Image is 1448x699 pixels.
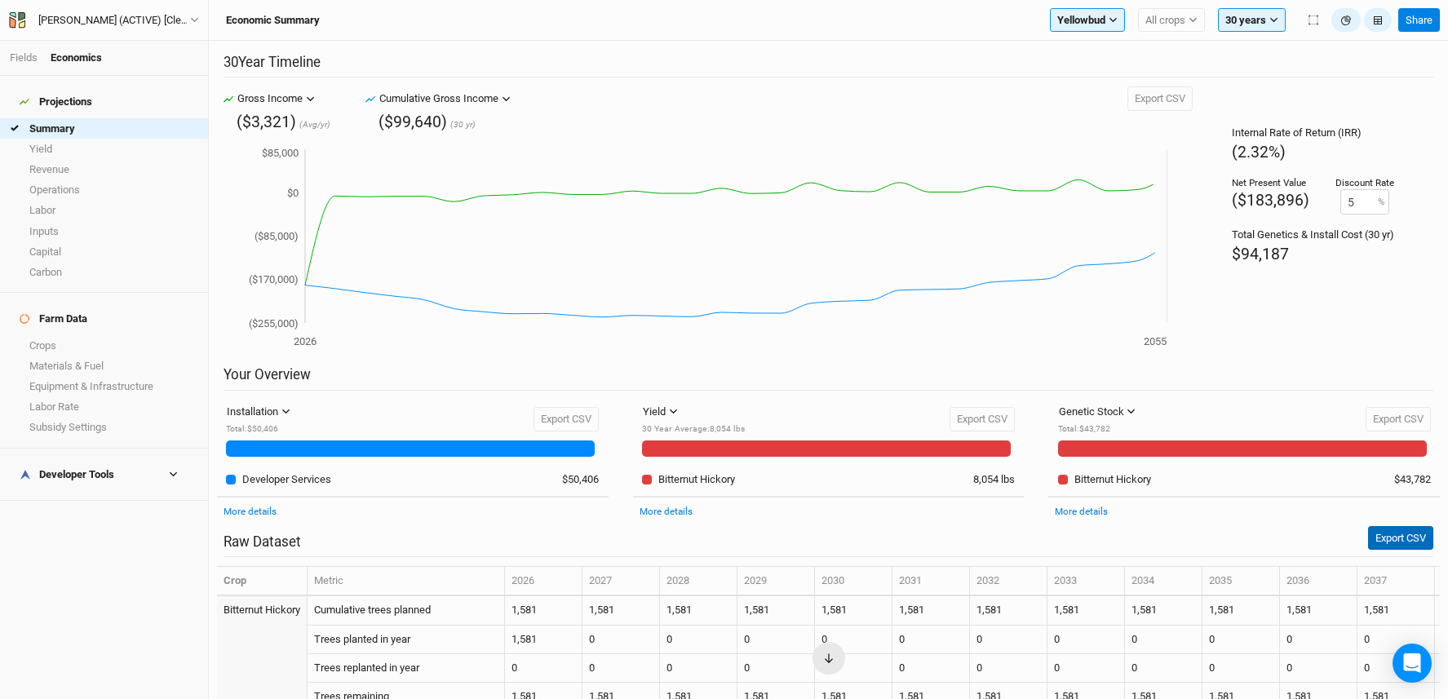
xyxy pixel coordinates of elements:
[1232,176,1309,189] div: Net Present Value
[950,407,1015,431] button: Export CSV
[737,654,815,683] td: 0
[1202,567,1280,596] th: 2035
[505,596,582,625] td: 1,581
[1059,404,1124,420] div: Genetic Stock
[1366,407,1431,431] button: Export CSV
[945,463,1024,497] td: 8,054 lbs
[660,654,737,683] td: 0
[226,14,320,27] h3: Economic Summary
[227,404,278,420] div: Installation
[1125,654,1202,683] td: 0
[1052,400,1144,424] button: Genetic Stock
[1280,567,1357,596] th: 2036
[299,119,330,131] span: (Avg/yr)
[582,654,660,683] td: 0
[20,312,87,325] div: Farm Data
[8,11,200,29] button: [PERSON_NAME] (ACTIVE) [Cleaned up OpEx]
[1047,567,1125,596] th: 2033
[815,626,892,654] td: 0
[970,626,1047,654] td: 0
[224,533,301,550] h2: Raw Dataset
[237,111,296,133] div: ($3,321)
[217,596,308,625] td: Bitternut Hickory
[643,404,666,420] div: Yield
[308,596,505,625] td: Cumulative trees planned
[1050,8,1125,33] button: Yellowbud
[1138,8,1205,33] button: All crops
[892,626,970,654] td: 0
[530,463,609,497] td: $50,406
[1145,12,1185,29] span: All crops
[1232,191,1309,210] span: ($183,896)
[1232,143,1286,161] span: (2.32%)
[10,458,198,491] h4: Developer Tools
[375,86,515,111] button: Cumulative Gross Income
[219,400,298,424] button: Installation
[815,596,892,625] td: 1,581
[505,626,582,654] td: 1,581
[1232,245,1289,263] span: $94,187
[640,506,693,517] a: More details
[294,335,317,347] tspan: 2026
[224,366,1433,390] h2: Your Overview
[1125,626,1202,654] td: 0
[1125,596,1202,625] td: 1,581
[737,626,815,654] td: 0
[1057,12,1105,29] span: Yellowbud
[255,230,299,242] tspan: ($85,000)
[892,654,970,683] td: 0
[226,423,298,436] div: Total : $50,406
[308,654,505,683] td: Trees replanted in year
[450,119,476,131] span: (30 yr)
[635,400,685,424] button: Yield
[1127,86,1193,111] button: Export CSV
[249,317,299,330] tspan: ($255,000)
[20,468,114,481] div: Developer Tools
[224,54,1433,77] h2: 30 Year Timeline
[379,91,498,107] div: Cumulative Gross Income
[505,567,582,596] th: 2026
[308,626,505,654] td: Trees planted in year
[660,596,737,625] td: 1,581
[38,12,190,29] div: [PERSON_NAME] (ACTIVE) [Cleaned up OpEx]
[970,567,1047,596] th: 2032
[737,567,815,596] th: 2029
[1280,626,1357,654] td: 0
[1368,526,1433,551] button: Export CSV
[233,86,319,111] button: Gross Income
[224,506,277,517] a: More details
[1125,567,1202,596] th: 2034
[1393,644,1432,683] div: Open Intercom Messenger
[1058,423,1144,436] div: Total : $43,782
[20,95,92,108] div: Projections
[1398,8,1440,33] button: Share
[51,51,102,65] div: Economics
[217,567,308,596] th: Crop
[379,111,447,133] div: ($99,640)
[38,12,190,29] div: Warehime (ACTIVE) [Cleaned up OpEx]
[308,567,505,596] th: Metric
[658,472,735,487] div: Bitternut Hickory
[1357,654,1435,683] td: 0
[1280,654,1357,683] td: 0
[534,407,599,431] button: Export CSV
[1202,596,1280,625] td: 1,581
[237,91,303,107] div: Gross Income
[1218,8,1286,33] button: 30 years
[815,567,892,596] th: 2030
[1335,176,1394,189] div: Discount Rate
[242,472,331,487] div: Developer Services
[582,567,660,596] th: 2027
[1047,596,1125,625] td: 1,581
[262,147,299,159] tspan: $85,000
[1055,506,1108,517] a: More details
[287,187,299,199] tspan: $0
[582,626,660,654] td: 0
[1232,228,1394,242] div: Total Genetics & Install Cost (30 yr)
[642,423,745,436] div: 30 Year Average : 8,054 lbs
[1144,335,1167,347] tspan: 2055
[1074,472,1151,487] div: Bitternut Hickory
[1047,654,1125,683] td: 0
[505,654,582,683] td: 0
[1378,196,1384,209] label: %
